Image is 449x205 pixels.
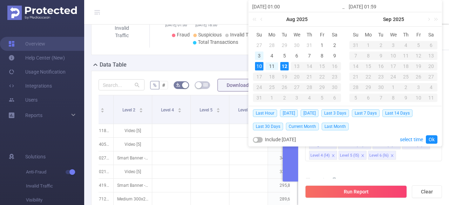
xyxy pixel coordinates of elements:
[375,83,387,91] div: 30
[303,61,316,71] td: August 14, 2025
[362,50,375,61] td: September 8, 2025
[303,82,316,93] td: August 28, 2025
[387,62,400,70] div: 17
[349,32,362,38] span: Su
[349,71,362,82] td: September 21, 2025
[318,52,326,60] div: 8
[268,41,276,49] div: 28
[253,94,266,102] div: 31
[387,82,400,93] td: October 1, 2025
[8,93,38,107] a: Users
[425,50,437,61] td: September 13, 2025
[349,52,362,60] div: 7
[26,179,84,193] span: Invalid Traffic
[349,29,362,40] th: Sun
[177,107,181,109] i: icon: caret-up
[200,108,214,112] span: Level 5
[425,94,437,102] div: 11
[328,50,341,61] td: August 9, 2025
[430,12,439,26] a: Next year (Control + right)
[278,40,291,50] td: July 29, 2025
[387,83,400,91] div: 1
[425,29,437,40] th: Sat
[310,151,330,160] div: Level 4 (l4)
[291,62,303,70] div: 13
[286,123,319,130] span: Current Month
[328,83,341,91] div: 30
[349,62,362,70] div: 14
[425,52,437,60] div: 13
[268,52,276,60] div: 4
[25,112,42,118] span: Reports
[291,94,303,102] div: 3
[296,12,308,26] a: 2025
[400,62,412,70] div: 18
[425,83,437,91] div: 4
[112,25,132,39] div: Invalid Traffic
[280,109,298,117] span: [DATE]
[316,94,328,102] div: 5
[425,12,431,26] a: Next month (PageDown)
[25,108,42,122] a: Reports
[412,71,425,82] td: September 26, 2025
[286,12,296,26] a: Aug
[165,23,187,27] tspan: [DATE] 01:00
[349,41,362,49] div: 31
[278,73,291,81] div: 19
[316,32,328,38] span: Fr
[400,82,412,93] td: October 2, 2025
[375,40,387,50] td: September 2, 2025
[305,41,314,49] div: 31
[114,179,152,192] p: Smart Banner - 320x50 [0]
[328,73,341,81] div: 23
[349,2,438,11] input: End date
[412,185,442,198] button: Clear
[412,50,425,61] td: September 12, 2025
[280,62,289,70] div: 12
[216,107,220,111] div: Sort
[400,52,412,60] div: 11
[266,93,278,103] td: September 1, 2025
[266,94,278,102] div: 1
[321,109,349,117] span: Last 3 Days
[26,165,84,179] span: Anti-Fraud
[291,82,303,93] td: August 27, 2025
[303,83,316,91] div: 28
[375,29,387,40] th: Tue
[114,138,152,151] p: Video [5]
[400,50,412,61] td: September 11, 2025
[266,29,278,40] th: Mon
[328,93,341,103] td: September 6, 2025
[425,62,437,70] div: 20
[278,94,291,102] div: 2
[177,32,190,37] span: Fraud
[328,82,341,93] td: August 30, 2025
[375,62,387,70] div: 16
[362,61,375,71] td: September 15, 2025
[362,62,375,70] div: 15
[412,73,425,81] div: 26
[291,73,303,81] div: 20
[280,52,289,60] div: 5
[291,32,303,38] span: We
[331,154,335,158] i: icon: close
[253,40,266,50] td: July 27, 2025
[400,40,412,50] td: September 4, 2025
[375,32,387,38] span: Tu
[309,151,337,160] li: Level 4 (l4)
[400,41,412,49] div: 4
[268,62,276,70] div: 11
[412,62,425,70] div: 19
[266,40,278,50] td: July 28, 2025
[303,50,316,61] td: August 7, 2025
[316,62,328,70] div: 15
[253,61,266,71] td: August 10, 2025
[198,39,238,45] span: Total Transactions
[268,179,306,192] p: 295,861
[253,83,266,91] div: 24
[278,82,291,93] td: August 26, 2025
[328,40,341,50] td: August 2, 2025
[7,6,77,20] img: Protected Media
[382,109,413,117] span: Last 14 Days
[203,83,208,87] i: icon: table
